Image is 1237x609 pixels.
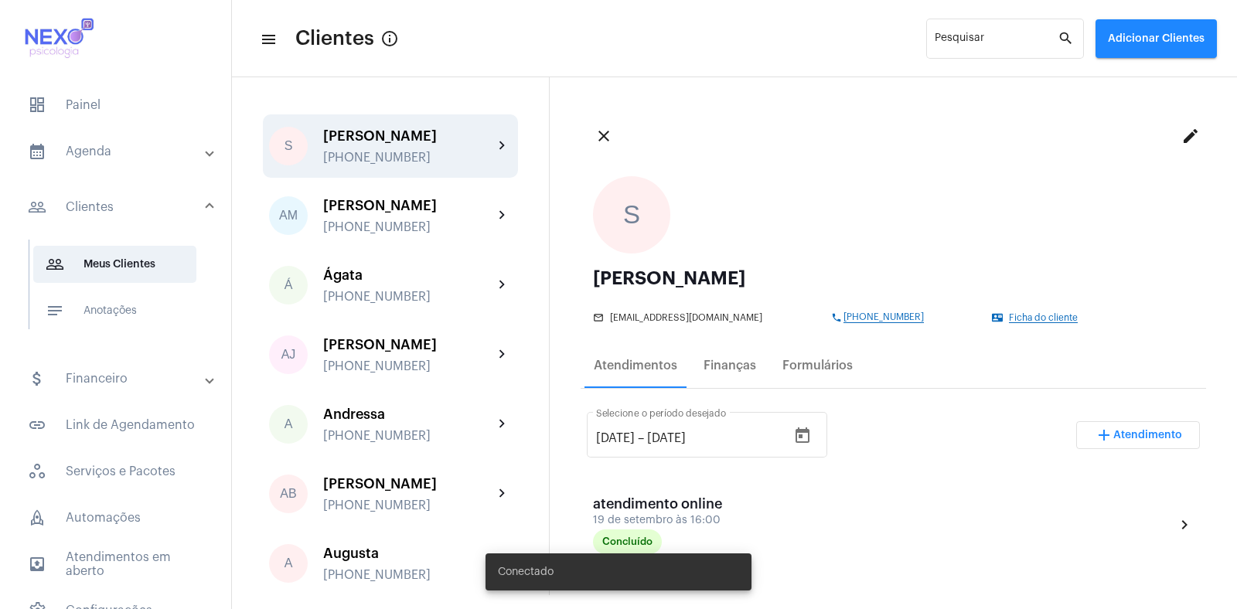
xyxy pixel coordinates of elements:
[593,269,1194,287] div: [PERSON_NAME]
[46,255,64,274] mat-icon: sidenav icon
[593,515,748,526] div: 19 de setembro às 16:00
[1108,33,1205,44] span: Adicionar Clientes
[493,415,512,434] mat-icon: chevron_right
[9,133,231,170] mat-expansion-panel-header: sidenav iconAgenda
[269,127,308,165] div: S
[9,360,231,397] mat-expansion-panel-header: sidenav iconFinanceiro
[638,431,644,445] span: –
[323,476,493,492] div: [PERSON_NAME]
[323,128,493,144] div: [PERSON_NAME]
[323,337,493,352] div: [PERSON_NAME]
[610,313,762,323] span: [EMAIL_ADDRESS][DOMAIN_NAME]
[596,431,635,445] input: Data de início
[28,416,46,434] mat-icon: sidenav icon
[295,26,374,51] span: Clientes
[323,407,493,422] div: Andressa
[1058,29,1076,48] mat-icon: search
[595,127,613,145] mat-icon: close
[782,359,853,373] div: Formulários
[323,498,493,512] div: [PHONE_NUMBER]
[843,312,924,323] span: [PHONE_NUMBER]
[1113,430,1182,441] span: Atendimento
[260,30,275,49] mat-icon: sidenav icon
[374,23,405,54] button: Button that displays a tooltip when focused or hovered over
[28,462,46,481] span: sidenav icon
[269,475,308,513] div: AB
[28,369,206,388] mat-panel-title: Financeiro
[323,220,493,234] div: [PHONE_NUMBER]
[493,485,512,503] mat-icon: chevron_right
[28,142,46,161] mat-icon: sidenav icon
[935,36,1058,48] input: Pesquisar
[46,301,64,320] mat-icon: sidenav icon
[269,544,308,583] div: A
[493,345,512,364] mat-icon: chevron_right
[323,290,493,304] div: [PHONE_NUMBER]
[593,312,605,323] mat-icon: mail_outline
[593,496,748,512] div: atendimento online
[28,198,46,216] mat-icon: sidenav icon
[323,546,493,561] div: Augusta
[28,96,46,114] span: sidenav icon
[992,312,1004,323] mat-icon: contact_mail
[493,206,512,225] mat-icon: chevron_right
[9,182,231,232] mat-expansion-panel-header: sidenav iconClientes
[269,266,308,304] div: Á
[269,405,308,444] div: A
[269,335,308,374] div: AJ
[1096,19,1217,58] button: Adicionar Clientes
[593,529,662,554] mat-chip: Concluído
[831,312,843,323] mat-icon: phone
[28,555,46,573] mat-icon: sidenav icon
[323,267,493,283] div: Ágata
[15,546,216,583] span: Atendimentos em aberto
[787,420,818,451] button: Open calendar
[323,568,493,582] div: [PHONE_NUMBER]
[1076,421,1200,449] button: Adicionar Atendimento
[15,87,216,124] span: Painel
[33,246,196,283] span: Meus Clientes
[498,564,554,580] span: Conectado
[1181,127,1200,145] mat-icon: edit
[647,431,740,445] input: Data do fim
[15,453,216,490] span: Serviços e Pacotes
[323,198,493,213] div: [PERSON_NAME]
[28,142,206,161] mat-panel-title: Agenda
[28,369,46,388] mat-icon: sidenav icon
[593,176,670,253] div: S
[15,499,216,536] span: Automações
[1095,426,1113,444] mat-icon: add
[12,8,103,70] img: 616cf56f-bdc5-9e2e-9429-236ee6dd82e0.jpg
[380,29,399,48] mat-icon: Button that displays a tooltip when focused or hovered over
[15,407,216,444] span: Link de Agendamento
[1175,515,1194,534] mat-icon: chevron_right
[1009,313,1078,323] span: Ficha do cliente
[493,137,512,155] mat-icon: chevron_right
[323,151,493,165] div: [PHONE_NUMBER]
[28,509,46,527] span: sidenav icon
[269,196,308,235] div: AM
[9,232,231,351] div: sidenav iconClientes
[28,198,206,216] mat-panel-title: Clientes
[704,359,756,373] div: Finanças
[493,276,512,294] mat-icon: chevron_right
[323,429,493,443] div: [PHONE_NUMBER]
[323,359,493,373] div: [PHONE_NUMBER]
[594,359,677,373] div: Atendimentos
[33,292,196,329] span: Anotações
